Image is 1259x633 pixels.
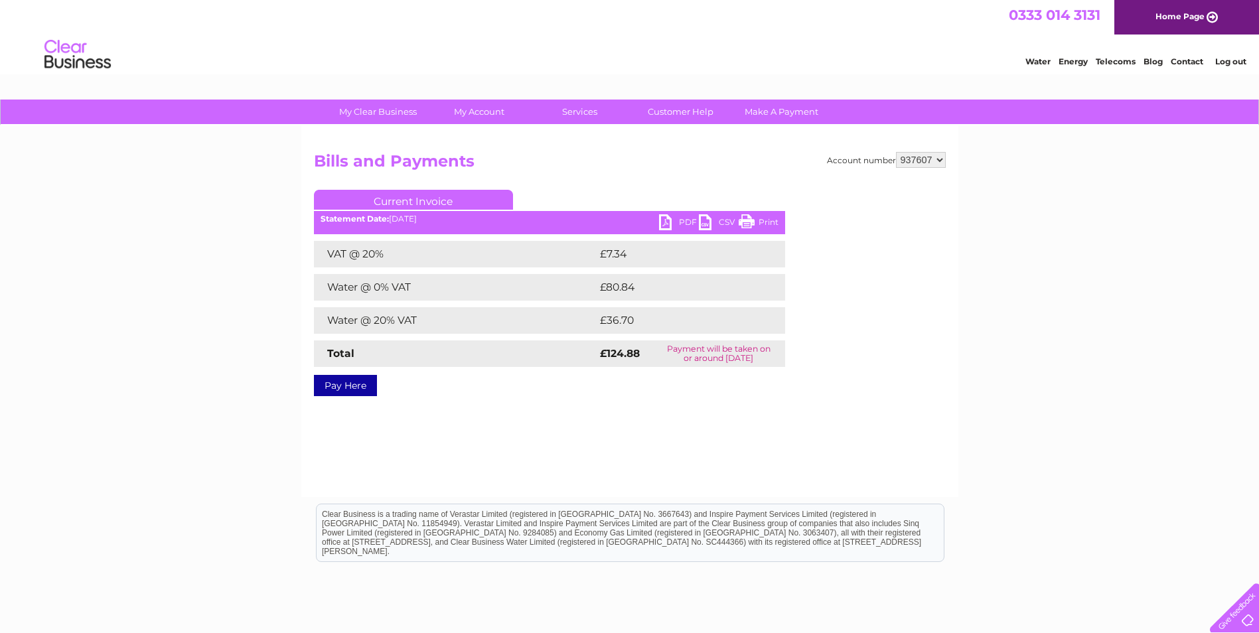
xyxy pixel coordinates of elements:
[659,214,699,234] a: PDF
[652,340,785,367] td: Payment will be taken on or around [DATE]
[1171,56,1203,66] a: Contact
[424,100,534,124] a: My Account
[1096,56,1136,66] a: Telecoms
[314,375,377,396] a: Pay Here
[1025,56,1051,66] a: Water
[597,274,759,301] td: £80.84
[44,35,111,75] img: logo.png
[525,100,634,124] a: Services
[1215,56,1246,66] a: Log out
[1009,7,1100,23] a: 0333 014 3131
[1059,56,1088,66] a: Energy
[1144,56,1163,66] a: Blog
[317,7,944,64] div: Clear Business is a trading name of Verastar Limited (registered in [GEOGRAPHIC_DATA] No. 3667643...
[739,214,778,234] a: Print
[699,214,739,234] a: CSV
[827,152,946,168] div: Account number
[626,100,735,124] a: Customer Help
[314,274,597,301] td: Water @ 0% VAT
[327,347,354,360] strong: Total
[727,100,836,124] a: Make A Payment
[597,241,754,267] td: £7.34
[597,307,759,334] td: £36.70
[314,214,785,224] div: [DATE]
[600,347,640,360] strong: £124.88
[314,152,946,177] h2: Bills and Payments
[314,241,597,267] td: VAT @ 20%
[314,307,597,334] td: Water @ 20% VAT
[323,100,433,124] a: My Clear Business
[314,190,513,210] a: Current Invoice
[321,214,389,224] b: Statement Date:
